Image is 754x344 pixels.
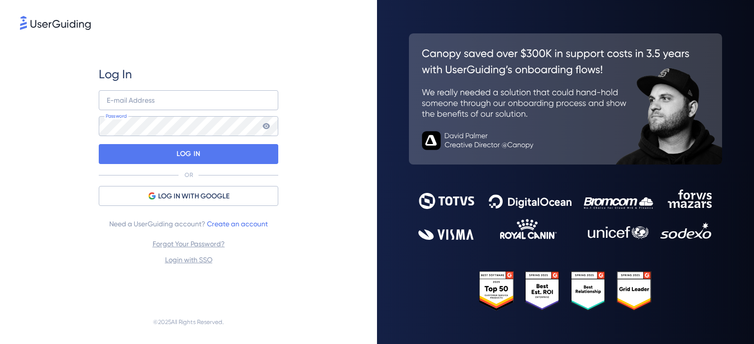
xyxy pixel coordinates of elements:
[418,189,713,240] img: 9302ce2ac39453076f5bc0f2f2ca889b.svg
[165,256,212,264] a: Login with SSO
[20,16,91,30] img: 8faab4ba6bc7696a72372aa768b0286c.svg
[153,240,225,248] a: Forgot Your Password?
[99,90,278,110] input: example@company.com
[153,316,224,328] span: © 2025 All Rights Reserved.
[99,66,132,82] span: Log In
[109,218,268,230] span: Need a UserGuiding account?
[207,220,268,228] a: Create an account
[185,171,193,179] p: OR
[158,190,229,202] span: LOG IN WITH GOOGLE
[479,271,651,311] img: 25303e33045975176eb484905ab012ff.svg
[177,146,200,162] p: LOG IN
[409,33,722,165] img: 26c0aa7c25a843aed4baddd2b5e0fa68.svg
